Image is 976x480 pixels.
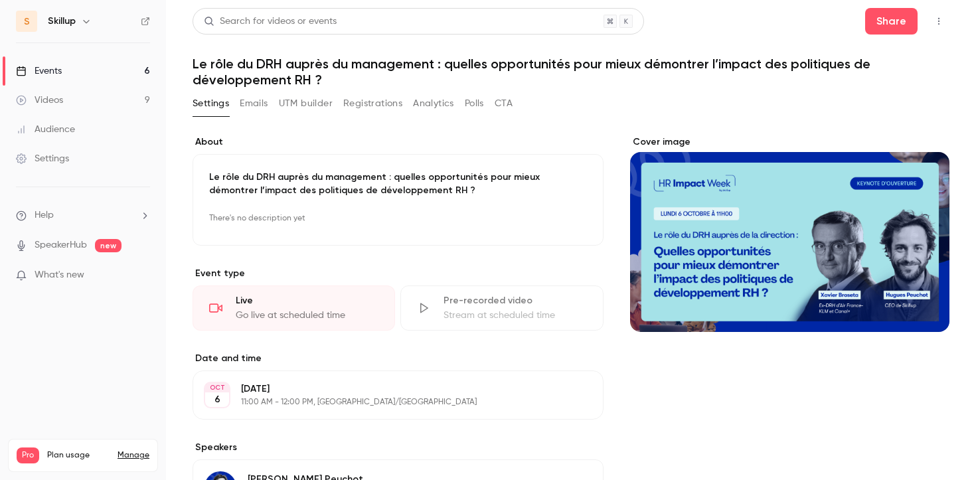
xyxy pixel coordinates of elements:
[413,93,454,114] button: Analytics
[35,208,54,222] span: Help
[16,64,62,78] div: Events
[209,208,587,229] p: There's no description yet
[865,8,918,35] button: Share
[16,152,69,165] div: Settings
[214,393,220,406] p: 6
[204,15,337,29] div: Search for videos or events
[465,93,484,114] button: Polls
[279,93,333,114] button: UTM builder
[95,239,122,252] span: new
[24,15,30,29] span: S
[47,450,110,461] span: Plan usage
[495,93,513,114] button: CTA
[240,93,268,114] button: Emails
[205,383,229,392] div: OCT
[134,270,150,281] iframe: Noticeable Trigger
[343,93,402,114] button: Registrations
[193,352,604,365] label: Date and time
[236,294,378,307] div: Live
[400,285,603,331] div: Pre-recorded videoStream at scheduled time
[16,208,150,222] li: help-dropdown-opener
[444,309,586,322] div: Stream at scheduled time
[209,171,587,197] p: Le rôle du DRH auprès du management : quelles opportunités pour mieux démontrer l’impact des poli...
[193,267,604,280] p: Event type
[193,56,949,88] h1: Le rôle du DRH auprès du management : quelles opportunités pour mieux démontrer l’impact des poli...
[236,309,378,322] div: Go live at scheduled time
[16,123,75,136] div: Audience
[35,238,87,252] a: SpeakerHub
[193,93,229,114] button: Settings
[630,135,949,332] section: Cover image
[444,294,586,307] div: Pre-recorded video
[35,268,84,282] span: What's new
[17,447,39,463] span: Pro
[48,15,76,28] h6: Skillup
[193,135,604,149] label: About
[193,285,395,331] div: LiveGo live at scheduled time
[241,397,533,408] p: 11:00 AM - 12:00 PM, [GEOGRAPHIC_DATA]/[GEOGRAPHIC_DATA]
[630,135,949,149] label: Cover image
[193,441,604,454] label: Speakers
[118,450,149,461] a: Manage
[241,382,533,396] p: [DATE]
[16,94,63,107] div: Videos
